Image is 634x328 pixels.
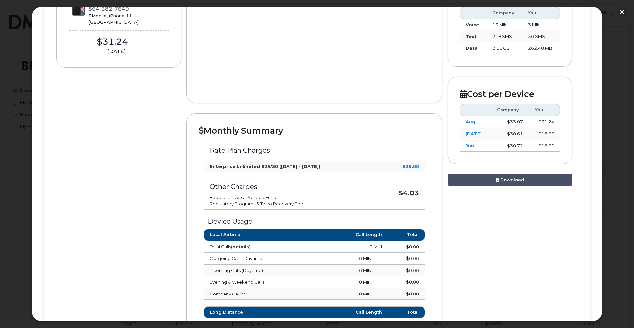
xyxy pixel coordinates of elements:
[204,241,296,253] td: Total Calls
[296,306,388,318] th: Call Length
[388,241,425,253] td: $0.00
[377,276,425,288] td: $0.00
[296,241,388,253] td: 2 MIN
[204,253,331,265] td: Outgoing Calls (Daytime)
[399,189,419,197] strong: $4.03
[377,253,425,265] td: $0.00
[204,218,425,225] h3: Device Usage
[204,306,296,318] th: Long Distance
[377,265,425,277] td: $0.00
[231,244,250,249] span: ( )
[204,276,331,288] td: Evening & Weekend Calls
[377,288,425,300] td: $0.00
[388,306,425,318] th: Total
[296,229,388,241] th: Call Length
[403,164,419,169] strong: $25.00
[331,276,378,288] td: 0 MIN
[331,265,378,277] td: 0 MIN
[331,288,378,300] td: 0 MIN
[204,229,296,241] th: Local Airtime
[232,244,249,249] a: details
[448,174,573,186] a: Download
[210,183,373,190] h3: Other Charges
[210,164,320,169] strong: Enterprise Unlimited $25/30 ([DATE] - [DATE])
[388,229,425,241] th: Total
[204,265,331,277] td: Incoming Calls (Daytime)
[605,299,629,323] iframe: Messenger Launcher
[210,194,373,201] li: Federal Universal Service Fund
[331,253,378,265] td: 0 MIN
[204,288,331,300] td: Company Calling
[210,201,373,207] li: Regulatory Programs & Telco Recovery Fee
